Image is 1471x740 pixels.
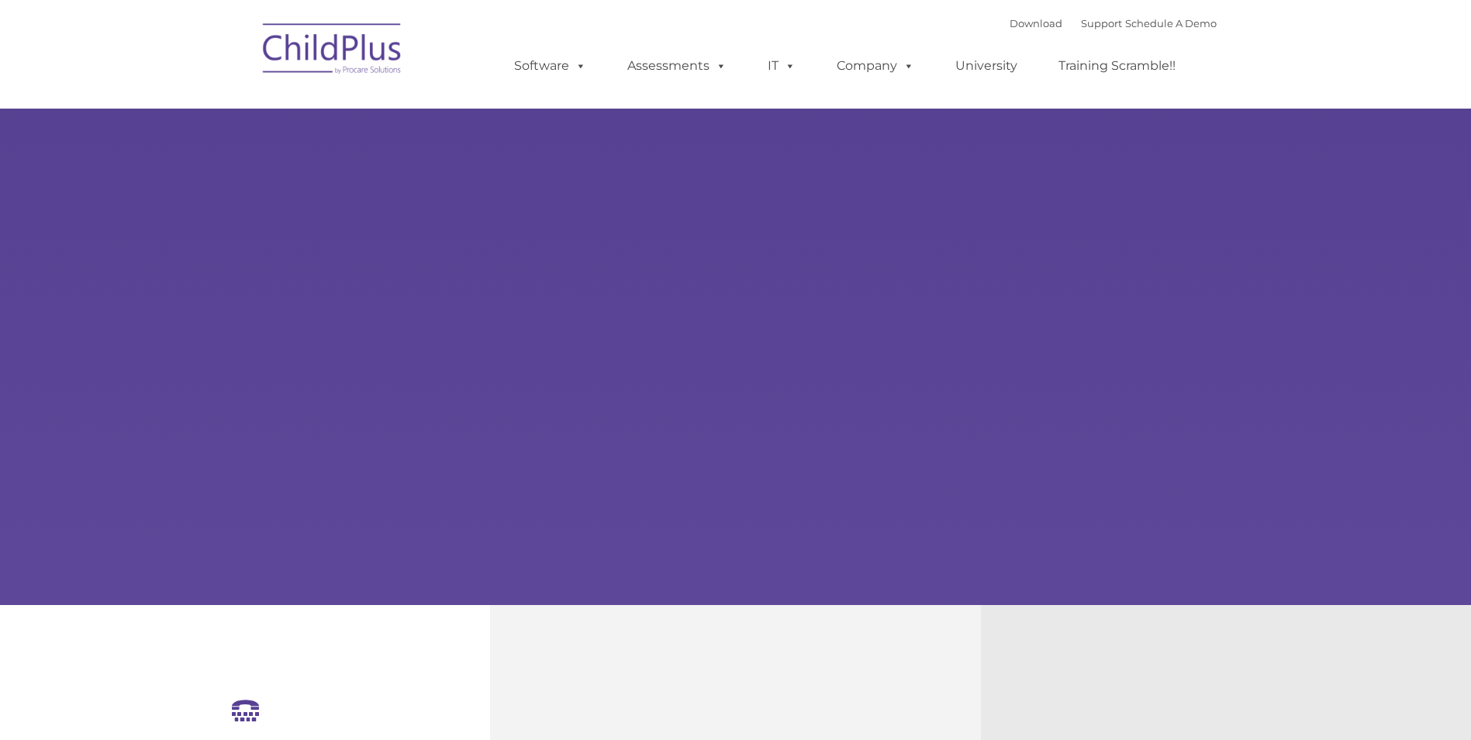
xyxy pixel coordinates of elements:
img: ChildPlus by Procare Solutions [255,12,410,90]
a: University [940,50,1033,81]
a: Schedule A Demo [1125,17,1217,29]
a: Support [1081,17,1122,29]
a: Download [1010,17,1062,29]
a: Training Scramble!! [1043,50,1191,81]
font: | [1010,17,1217,29]
a: Company [821,50,930,81]
a: IT [752,50,811,81]
a: Software [499,50,602,81]
a: Assessments [612,50,742,81]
